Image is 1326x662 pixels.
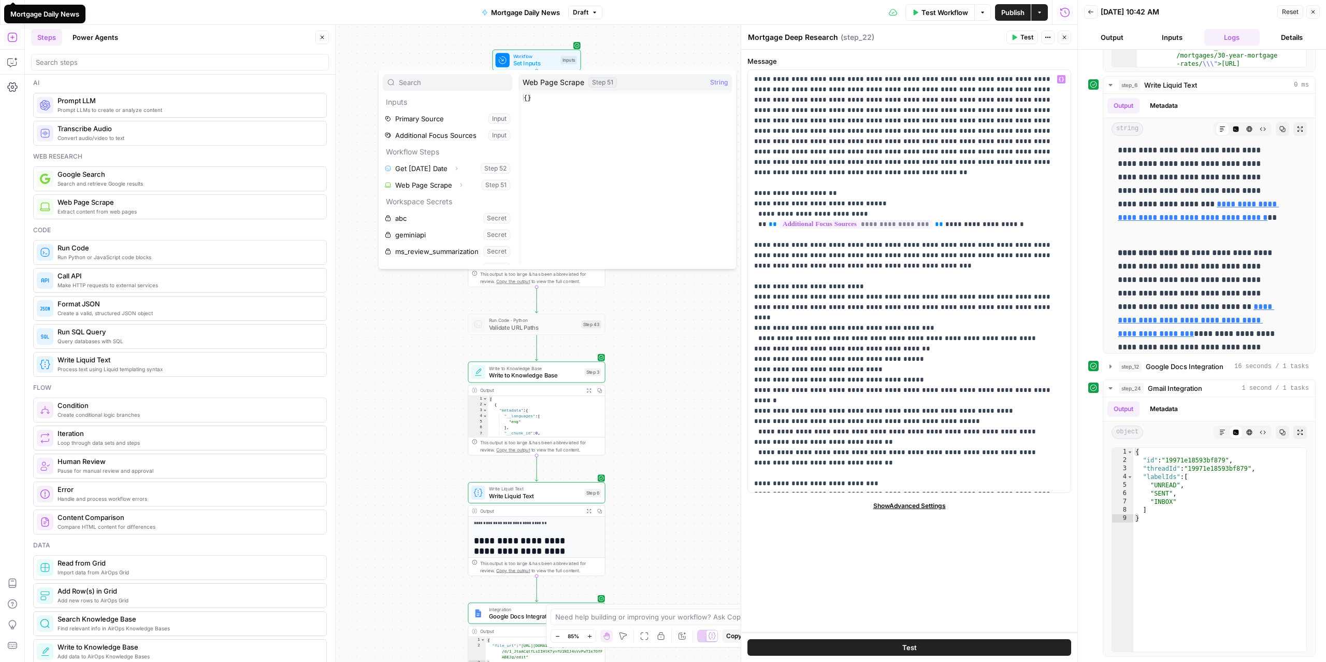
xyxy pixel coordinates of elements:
div: 3 [1112,464,1133,473]
button: Power Agents [66,29,124,46]
span: object [1112,426,1143,439]
div: 0 ms [1103,94,1315,353]
span: Add new rows to AirOps Grid [57,596,318,604]
span: Workflow [513,52,557,60]
button: Select variable abc [383,210,512,227]
span: Process text using Liquid templating syntax [57,365,318,373]
div: 6 [1112,489,1133,498]
span: Write Liquid Text [1144,80,1197,90]
span: Error [57,484,318,495]
span: Transcribe Audio [57,123,318,134]
span: step_24 [1119,383,1144,393]
button: Output [1107,98,1140,114]
span: Copy the output [496,279,530,284]
span: Loop through data sets and steps [57,439,318,447]
p: Inputs [383,94,512,110]
g: Edge from step_3 to step_6 [535,456,538,481]
span: Toggle code folding, rows 1 through 13 [483,396,487,402]
span: Content Comparison [57,512,318,523]
div: 1 [468,637,485,643]
button: Output [1107,401,1140,417]
div: 7 [1112,498,1133,506]
button: 16 seconds / 1 tasks [1103,358,1315,375]
span: Prompt LLM [57,95,318,106]
span: Toggle code folding, rows 1 through 3 [480,637,485,643]
div: Output [480,628,581,635]
span: Query databases with SQL [57,337,318,345]
span: Toggle code folding, rows 4 through 6 [483,413,487,419]
span: Validate URL Paths [489,323,578,332]
div: Data [33,541,327,550]
span: Copy the output [496,568,530,573]
img: vrinnnclop0vshvmafd7ip1g7ohf [40,517,50,527]
span: Human Review [57,456,318,467]
div: This output is too large & has been abbreviated for review. to view the full content. [480,439,601,453]
span: Test [1020,33,1033,42]
div: 4 [1112,473,1133,481]
span: Reset [1282,7,1299,17]
div: Mortgage Daily News [10,9,79,19]
div: Step 6 [584,489,601,497]
span: Integration [489,605,579,613]
button: Test [1006,31,1038,44]
span: Write to Knowledge Base [489,364,581,372]
div: 2 [1112,456,1133,464]
span: Web Page Scrape [57,197,318,207]
button: Metadata [1144,98,1184,114]
textarea: Mortgage Deep Research [748,32,838,43]
div: 3 [468,407,488,413]
div: Ai [33,78,327,88]
span: Publish [1001,7,1025,18]
div: 8 [1112,506,1133,514]
div: Flow [33,383,327,392]
span: 16 seconds / 1 tasks [1234,362,1309,371]
span: Add Row(s) in Grid [57,586,318,596]
span: Toggle code folding, rows 2 through 12 [483,402,487,407]
span: Toggle code folding, rows 4 through 8 [1127,473,1133,481]
span: Write to Knowledge Base [57,642,318,652]
button: Select variable Additional Focus Sources [383,127,512,144]
div: Step 43 [581,320,601,328]
button: Select variable Primary Source [383,110,512,127]
button: Logs [1204,29,1260,46]
button: 1 second / 1 tasks [1103,380,1315,397]
span: ( step_22 ) [841,32,874,43]
button: Select variable Web Page Scrape [383,177,512,193]
div: 1 second / 1 tasks [1103,397,1315,656]
div: 1 [1112,448,1133,456]
div: WorkflowSet InputsInputs [468,49,605,71]
span: Prompt LLMs to create or analyze content [57,106,318,114]
div: 5 [1112,481,1133,489]
span: Create conditional logic branches [57,411,318,419]
span: Test [902,642,917,653]
div: Perplexity Deep ResearchMortgage Deep ResearchStep 22Output{ "body":"# Mortgage Industry Daily Up... [468,193,605,287]
span: Format JSON [57,299,318,309]
span: Search and retrieve Google results [57,179,318,188]
button: Mortgage Daily News [475,4,566,21]
span: Web Page Scrape [523,77,584,88]
div: Code [33,226,327,235]
span: Import data from AirOps Grid [57,568,318,576]
span: Condition [57,400,318,411]
span: Read from Grid [57,558,318,568]
span: String [710,77,728,88]
button: Select variable test [383,260,512,276]
div: 2 [468,643,485,660]
span: Search Knowledge Base [57,614,318,624]
span: Google Docs Integration [489,612,579,621]
img: Instagram%20post%20-%201%201.png [474,609,483,617]
div: Step 3 [584,368,601,376]
span: Set Inputs [513,59,557,67]
div: 5 [468,419,488,425]
span: string [1112,122,1143,136]
button: Publish [995,4,1031,21]
g: Edge from step_6 to step_12 [535,576,538,602]
span: Google Docs Integration [1146,361,1223,372]
span: Run Code · Python [489,317,578,324]
span: Mortgage Daily News [491,7,560,18]
div: 4 [468,413,488,419]
div: 2 [468,402,488,407]
span: Copy the output [496,447,530,452]
span: Test Workflow [921,7,968,18]
div: This output is too large & has been abbreviated for review. to view the full content. [480,271,601,285]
